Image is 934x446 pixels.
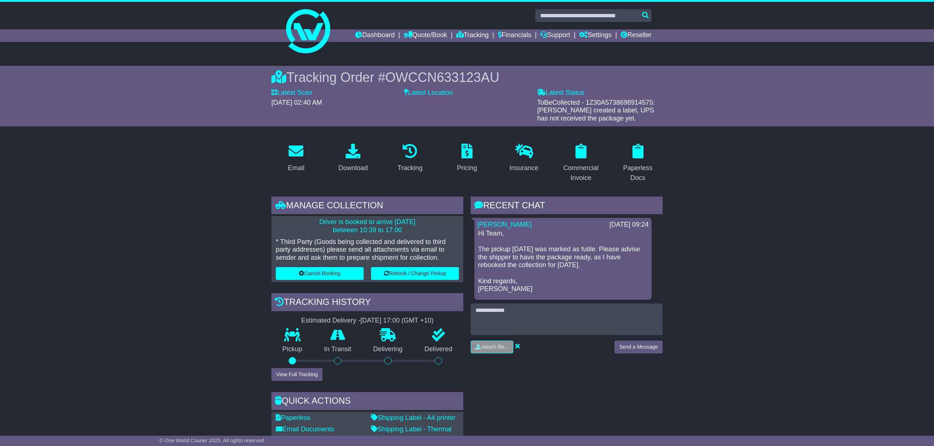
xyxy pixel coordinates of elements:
div: Paperless Docs [618,163,658,183]
a: Support [540,29,570,42]
a: Download [334,141,372,176]
span: ToBeCollected - 1Z30A5738698914575: [PERSON_NAME] created a label, UPS has not received the packa... [537,99,655,122]
a: Email [283,141,309,176]
a: Insurance [505,141,543,176]
p: Hi Team, The pickup [DATE] was marked as futile. Please advise the shipper to have the package re... [478,230,648,293]
div: Commercial Invoice [561,163,601,183]
a: Dashboard [355,29,395,42]
a: Tracking [393,141,427,176]
div: Download [338,163,368,173]
span: [DATE] 02:40 AM [271,99,322,106]
span: © One World Courier 2025. All rights reserved. [159,438,265,443]
a: Shipping Label - Thermal printer [371,425,452,441]
a: Paperless [276,414,310,421]
a: Reseller [621,29,652,42]
button: Cancel Booking [276,267,364,280]
div: Quick Actions [271,392,463,412]
span: OWCCN633123AU [385,70,499,85]
div: Tracking Order # [271,69,663,85]
button: Rebook / Change Pickup [371,267,459,280]
p: Driver is booked to arrive [DATE] between 10:39 to 17:00 [276,218,459,234]
p: Delivering [362,345,414,353]
a: Commercial Invoice [556,141,606,186]
a: Pricing [452,141,482,176]
div: Tracking history [271,293,463,313]
button: Send a Message [614,341,663,353]
div: Manage collection [271,197,463,216]
a: Financials [498,29,531,42]
a: Settings [579,29,612,42]
label: Latest Location [404,89,453,97]
p: * Third Party (Goods being collected and delivered to third party addresses) please send all atta... [276,238,459,262]
p: Delivered [414,345,464,353]
p: In Transit [313,345,363,353]
p: Pickup [271,345,313,353]
a: Quote/Book [404,29,447,42]
div: [DATE] 17:00 (GMT +10) [360,317,434,325]
a: Tracking [456,29,489,42]
a: Shipping Label - A4 printer [371,414,456,421]
button: View Full Tracking [271,368,322,381]
a: [PERSON_NAME] [477,221,532,228]
div: Insurance [509,163,538,173]
div: Estimated Delivery - [271,317,463,325]
div: Tracking [398,163,423,173]
div: [DATE] 09:24 [609,221,649,229]
div: Email [288,163,304,173]
div: RECENT CHAT [471,197,663,216]
div: Pricing [457,163,477,173]
label: Latest Status [537,89,584,97]
a: Paperless Docs [613,141,663,186]
a: Email Documents [276,425,334,433]
label: Latest Scan [271,89,312,97]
